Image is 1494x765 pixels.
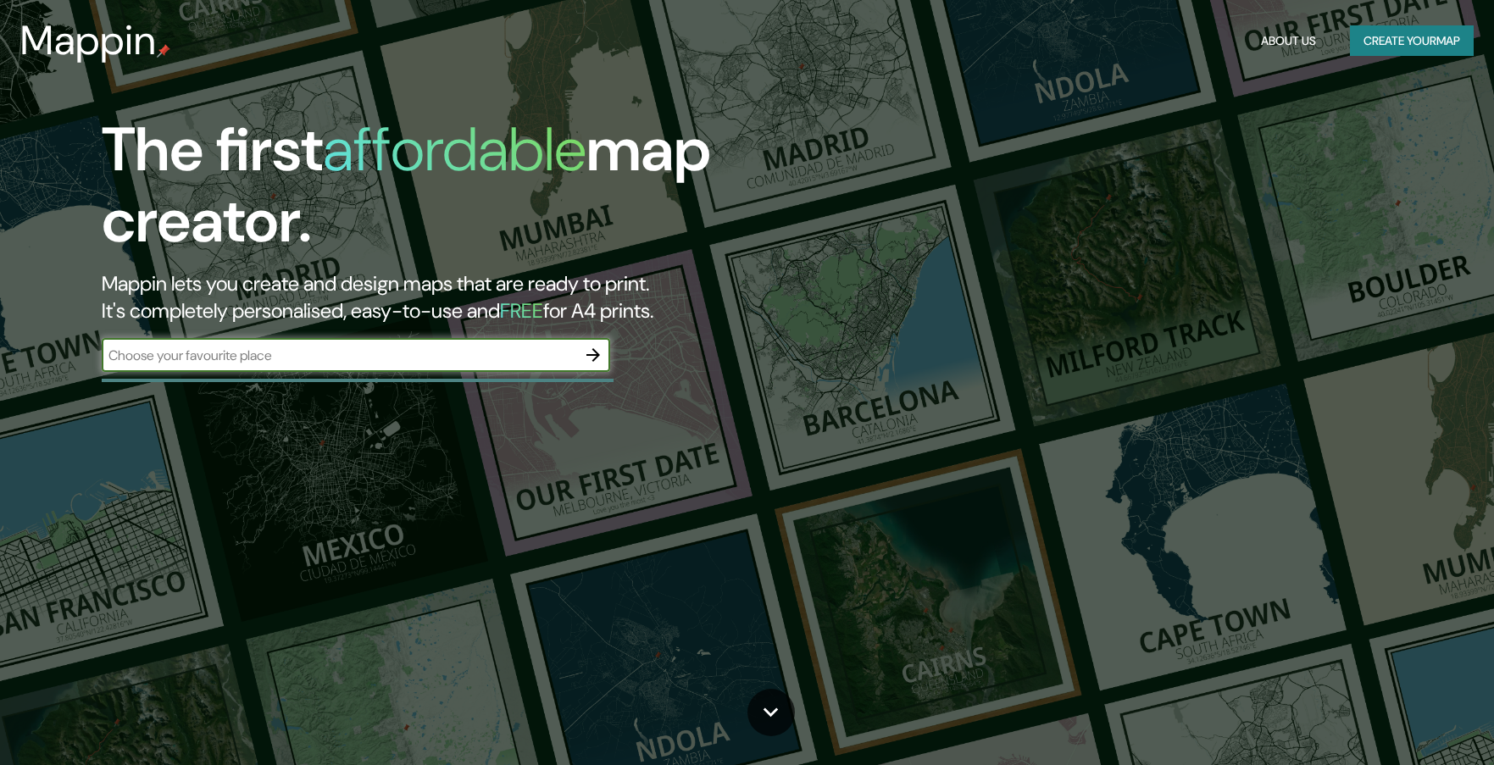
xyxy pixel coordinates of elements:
[20,17,157,64] h3: Mappin
[102,270,849,324] h2: Mappin lets you create and design maps that are ready to print. It's completely personalised, eas...
[500,297,543,324] h5: FREE
[1254,25,1323,57] button: About Us
[323,110,586,189] h1: affordable
[157,44,170,58] img: mappin-pin
[102,114,849,270] h1: The first map creator.
[102,346,576,365] input: Choose your favourite place
[1350,25,1474,57] button: Create yourmap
